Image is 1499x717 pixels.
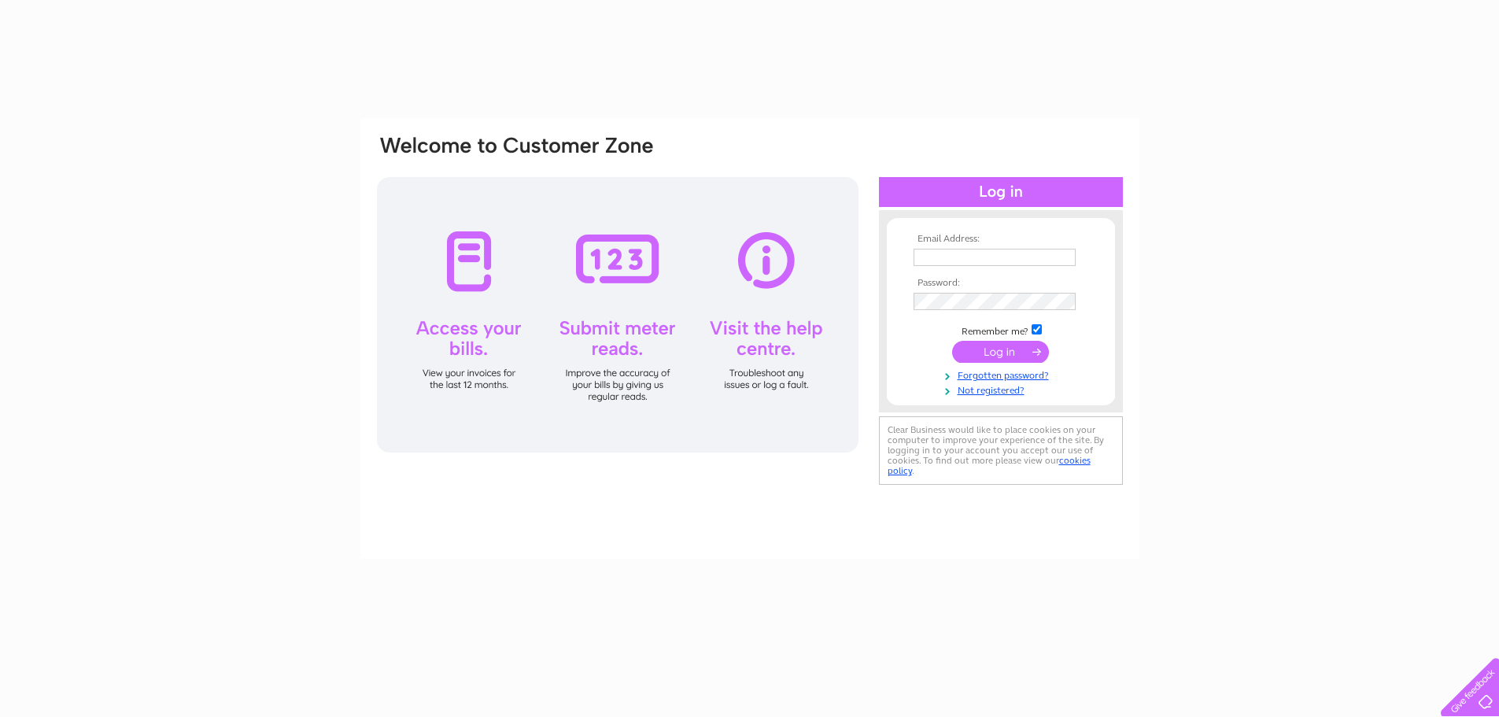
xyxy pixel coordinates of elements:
a: cookies policy [888,455,1091,476]
a: Not registered? [914,382,1092,397]
div: Clear Business would like to place cookies on your computer to improve your experience of the sit... [879,416,1123,485]
td: Remember me? [910,322,1092,338]
input: Submit [952,341,1049,363]
th: Email Address: [910,234,1092,245]
a: Forgotten password? [914,367,1092,382]
th: Password: [910,278,1092,289]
